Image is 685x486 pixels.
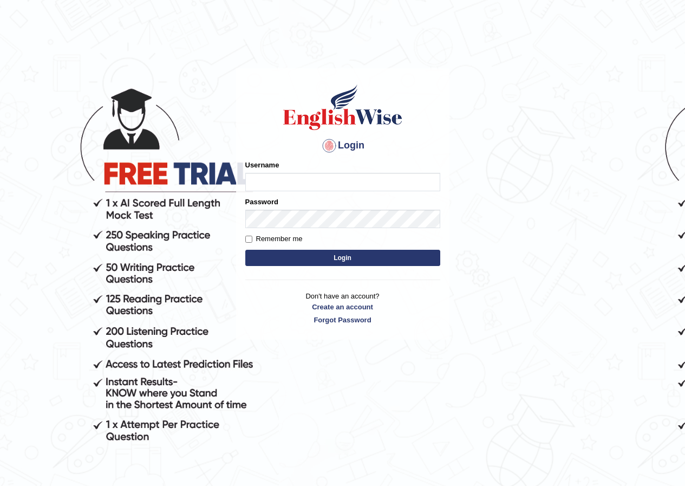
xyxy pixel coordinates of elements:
[245,315,440,325] a: Forgot Password
[281,83,405,132] img: Logo of English Wise sign in for intelligent practice with AI
[245,250,440,266] button: Login
[245,197,278,207] label: Password
[245,137,440,154] h4: Login
[245,234,303,244] label: Remember me
[245,302,440,312] a: Create an account
[245,236,252,243] input: Remember me
[245,291,440,325] p: Don't have an account?
[245,160,279,170] label: Username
